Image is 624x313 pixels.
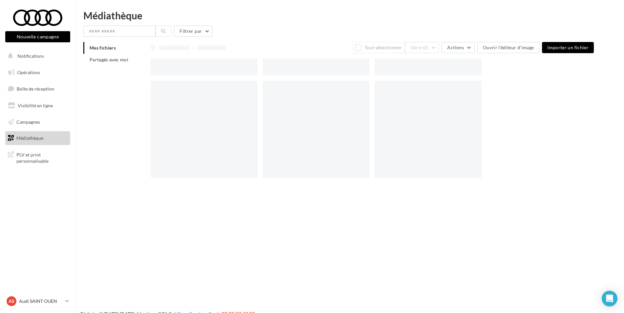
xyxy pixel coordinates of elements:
[4,148,72,167] a: PLV et print personnalisable
[5,31,70,42] button: Nouvelle campagne
[442,42,474,53] button: Actions
[83,10,616,20] div: Médiathèque
[174,26,213,37] button: Filtrer par
[19,298,63,304] p: Audi SAINT OUEN
[4,115,72,129] a: Campagnes
[18,103,53,108] span: Visibilité en ligne
[447,45,464,50] span: Actions
[17,53,44,59] span: Notifications
[4,49,69,63] button: Notifications
[547,45,589,50] span: Importer un fichier
[17,70,40,75] span: Opérations
[4,99,72,113] a: Visibilité en ligne
[4,131,72,145] a: Médiathèque
[16,150,68,164] span: PLV et print personnalisable
[16,119,40,124] span: Campagnes
[9,298,14,304] span: AS
[4,82,72,96] a: Boîte de réception
[423,45,428,50] span: (0)
[542,42,594,53] button: Importer un fichier
[17,86,54,92] span: Boîte de réception
[90,45,116,51] span: Mes fichiers
[602,291,617,306] div: Open Intercom Messenger
[16,135,43,141] span: Médiathèque
[5,295,70,307] a: AS Audi SAINT OUEN
[405,42,439,53] button: Gérer(0)
[90,57,128,62] span: Partagés avec moi
[477,42,539,53] button: Ouvrir l'éditeur d'image
[352,42,405,53] button: Tout sélectionner
[4,66,72,79] a: Opérations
